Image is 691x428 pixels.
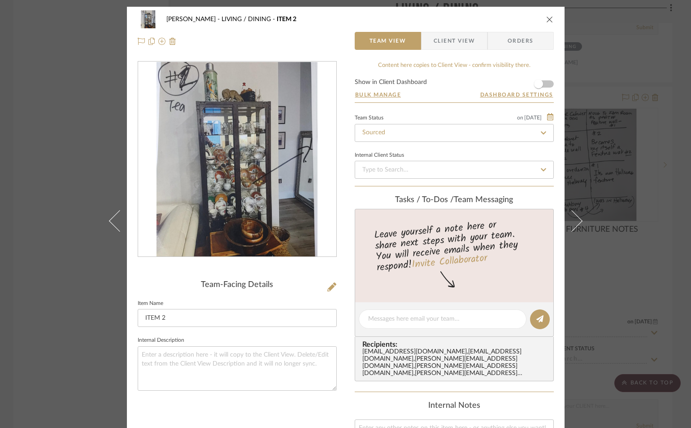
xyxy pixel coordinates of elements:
[355,195,554,205] div: team Messaging
[498,32,543,50] span: Orders
[480,91,554,99] button: Dashboard Settings
[434,32,475,50] span: Client View
[395,196,454,204] span: Tasks / To-Dos /
[156,62,317,257] img: 34086425-6a54-4c35-af22-9dbce055e31e_436x436.jpg
[355,61,554,70] div: Content here copies to Client View - confirm visibility there.
[355,124,554,142] input: Type to Search…
[523,115,543,121] span: [DATE]
[138,309,337,327] input: Enter Item Name
[138,301,163,306] label: Item Name
[138,62,336,257] div: 0
[355,116,383,120] div: Team Status
[166,16,222,22] span: [PERSON_NAME]
[362,340,550,349] span: Recipients:
[517,115,523,120] span: on
[222,16,277,22] span: LIVING / DINING
[138,338,184,343] label: Internal Description
[546,15,554,23] button: close
[277,16,296,22] span: ITEM 2
[355,153,404,158] div: Internal Client Status
[411,250,487,273] a: Invite Collaborator
[353,215,555,275] div: Leave yourself a note here or share next steps with your team. You will receive emails when they ...
[355,91,402,99] button: Bulk Manage
[369,32,406,50] span: Team View
[355,161,554,179] input: Type to Search…
[138,280,337,290] div: Team-Facing Details
[355,401,554,411] div: Internal Notes
[169,38,176,45] img: Remove from project
[362,349,550,377] div: [EMAIL_ADDRESS][DOMAIN_NAME] , [EMAIL_ADDRESS][DOMAIN_NAME] , [PERSON_NAME][EMAIL_ADDRESS][DOMAIN...
[138,10,159,28] img: 34086425-6a54-4c35-af22-9dbce055e31e_48x40.jpg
